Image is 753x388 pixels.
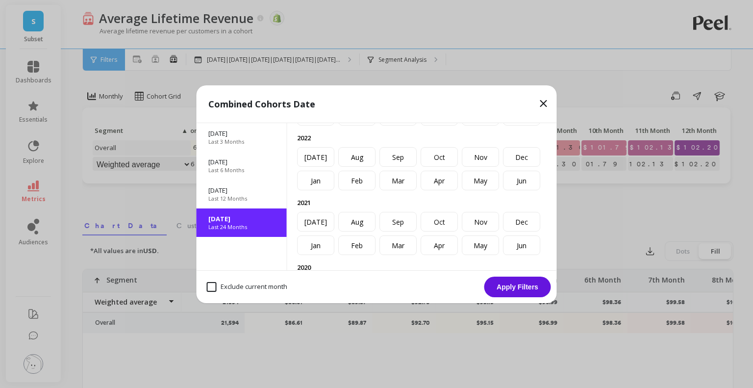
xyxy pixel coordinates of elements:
[503,212,540,232] div: Dec
[338,171,376,190] div: Feb
[462,235,499,255] div: May
[338,147,376,167] div: Aug
[297,147,334,167] div: [DATE]
[208,97,315,111] p: Combined Cohorts Date
[208,214,275,223] p: [DATE]
[462,147,499,167] div: Nov
[297,235,334,255] div: Jan
[379,212,417,232] div: Sep
[462,212,499,232] div: Nov
[462,171,499,190] div: May
[297,198,547,207] p: 2021
[208,186,275,195] p: [DATE]
[338,212,376,232] div: Aug
[208,195,247,203] p: Last 12 Months
[379,235,417,255] div: Mar
[421,212,458,232] div: Oct
[421,235,458,255] div: Apr
[208,223,247,231] p: Last 24 Months
[208,129,275,138] p: [DATE]
[421,147,458,167] div: Oct
[503,171,540,190] div: Jun
[207,282,287,292] span: Exclude current month
[208,138,244,146] p: Last 3 Months
[297,171,334,190] div: Jan
[208,166,244,174] p: Last 6 Months
[297,263,547,272] p: 2020
[503,235,540,255] div: Jun
[503,147,540,167] div: Dec
[484,277,551,297] button: Apply Filters
[379,171,417,190] div: Mar
[379,147,417,167] div: Sep
[338,235,376,255] div: Feb
[421,171,458,190] div: Apr
[297,212,334,232] div: [DATE]
[297,133,547,142] p: 2022
[208,157,275,166] p: [DATE]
